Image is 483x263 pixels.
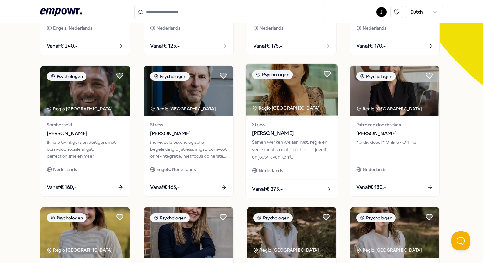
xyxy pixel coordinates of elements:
span: [PERSON_NAME] [252,129,331,137]
span: Vanaf € 125,- [150,42,180,50]
span: Stress [252,121,331,128]
div: Regio [GEOGRAPHIC_DATA] [356,105,423,112]
div: Psychologen [356,72,396,81]
a: package imagePsychologenRegio [GEOGRAPHIC_DATA] Patronen doorbreken[PERSON_NAME]* Individueel * O... [350,65,440,196]
button: J [376,7,387,17]
a: package imagePsychologenRegio [GEOGRAPHIC_DATA] Stress[PERSON_NAME]Individuele psychologische beg... [144,65,234,196]
div: Psychologen [47,213,86,222]
div: Regio [GEOGRAPHIC_DATA] [47,105,113,112]
input: Search for products, categories or subcategories [134,5,324,19]
div: Regio [GEOGRAPHIC_DATA] [252,105,321,112]
span: Vanaf € 275,- [252,185,283,193]
div: * Individueel * Online / Offline [356,139,433,160]
span: Vanaf € 160,- [47,183,76,191]
span: Vanaf € 240,- [47,42,77,50]
span: Vanaf € 165,- [150,183,180,191]
span: Engels, Nederlands [156,166,196,173]
span: Nederlands [363,166,386,173]
span: Nederlands [156,25,180,32]
a: package imagePsychologenRegio [GEOGRAPHIC_DATA] Stress[PERSON_NAME]Samen werken we aan rust, regi... [245,63,338,199]
div: Samen werken we aan rust, regie en veerkracht, zodat jij dichter bij jezelf en jouw leven komt. [252,139,331,161]
div: Psychologen [356,213,396,222]
div: Regio [GEOGRAPHIC_DATA] [253,247,320,254]
span: [PERSON_NAME] [150,130,227,138]
span: Patronen doorbreken [356,121,433,128]
div: Psychologen [252,70,293,79]
img: package image [144,207,233,258]
span: Stress [150,121,227,128]
div: Regio [GEOGRAPHIC_DATA] [150,105,217,112]
div: Psychologen [150,72,190,81]
span: Nederlands [363,25,386,32]
span: Vanaf € 180,- [356,183,386,191]
span: Nederlands [53,166,77,173]
div: Individuele psychologische begeleiding bij stress, angst, burn-out of re-integratie, met focus op... [150,139,227,160]
img: package image [350,207,439,258]
span: Nederlands [260,25,283,32]
div: Psychologen [253,213,293,222]
a: package imagePsychologenRegio [GEOGRAPHIC_DATA] Somberheid[PERSON_NAME]Ik help twintigers en dert... [40,65,130,196]
span: Vanaf € 170,- [356,42,386,50]
div: Regio [GEOGRAPHIC_DATA] [356,247,423,254]
iframe: Help Scout Beacon - Open [451,231,470,250]
span: Engels, Nederlands [53,25,92,32]
img: package image [40,66,130,116]
img: package image [144,66,233,116]
img: package image [40,207,130,258]
div: Ik help twintigers en dertigers met burn-out, sociale angst, perfectionisme en meer [47,139,124,160]
span: Nederlands [259,167,283,174]
img: package image [246,64,338,116]
span: [PERSON_NAME] [47,130,124,138]
div: Regio [GEOGRAPHIC_DATA] [47,247,113,254]
span: Somberheid [47,121,124,128]
div: Psychologen [47,72,86,81]
span: [PERSON_NAME] [356,130,433,138]
span: Vanaf € 175,- [253,42,282,50]
img: package image [350,66,439,116]
div: Psychologen [150,213,190,222]
img: package image [247,207,336,258]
